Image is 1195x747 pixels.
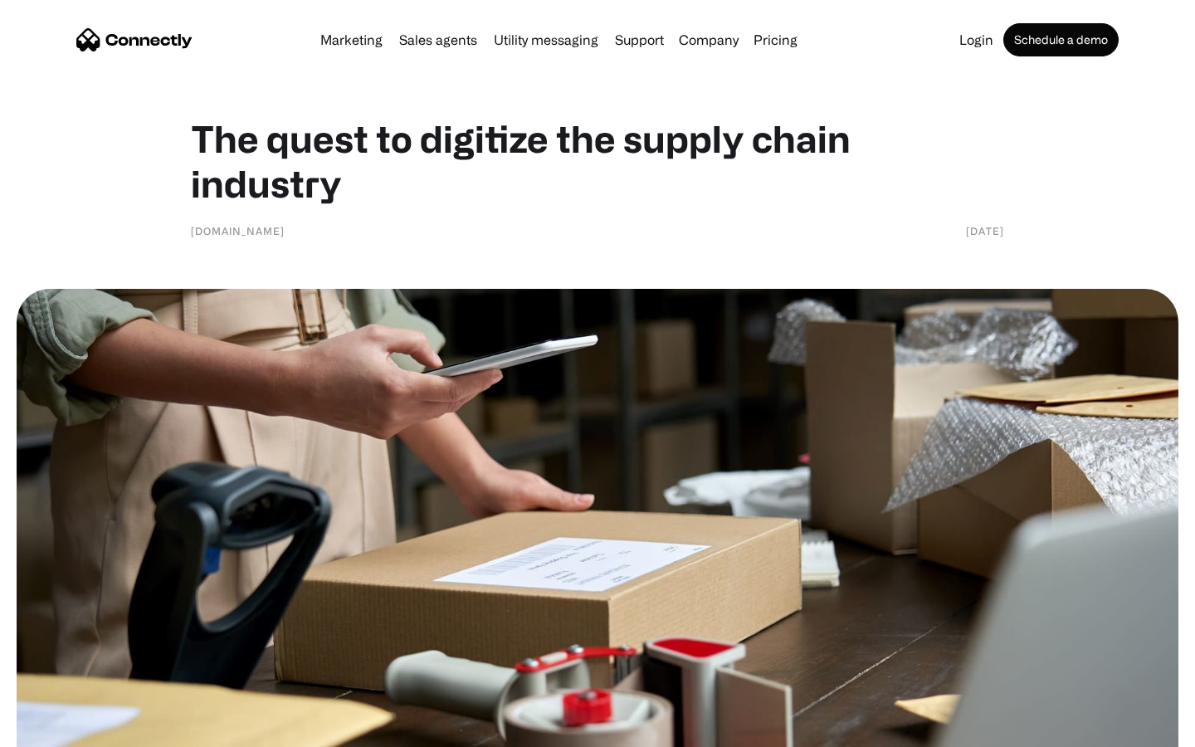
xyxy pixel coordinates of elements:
[393,33,484,46] a: Sales agents
[191,116,1004,206] h1: The quest to digitize the supply chain industry
[679,28,739,51] div: Company
[1003,23,1119,56] a: Schedule a demo
[17,718,100,741] aside: Language selected: English
[953,33,1000,46] a: Login
[314,33,389,46] a: Marketing
[191,222,285,239] div: [DOMAIN_NAME]
[608,33,671,46] a: Support
[487,33,605,46] a: Utility messaging
[966,222,1004,239] div: [DATE]
[33,718,100,741] ul: Language list
[747,33,804,46] a: Pricing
